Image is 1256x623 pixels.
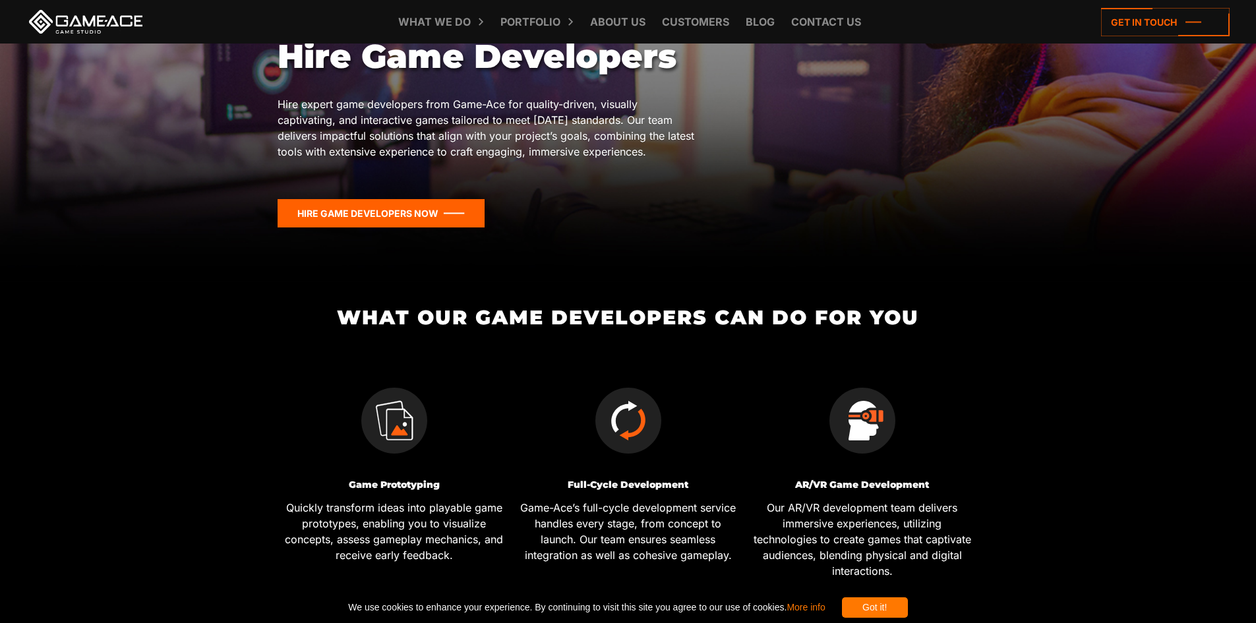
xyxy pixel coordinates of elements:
p: Quickly transform ideas into playable game prototypes, enabling you to visualize concepts, assess... [282,500,506,563]
h1: Hire Game Developers [278,37,698,76]
h3: Full-Сycle Development [516,480,740,490]
p: Game-Ace’s full-cycle development service handles every stage, from concept to launch. Our team e... [516,500,740,563]
div: Got it! [842,597,908,618]
h3: Game Prototyping [282,480,506,490]
h2: What Our Game Developers Can Do for You [277,307,979,328]
p: Our AR/VR development team delivers immersive experiences, utilizing technologies to create games... [750,500,974,579]
img: Full-Сycle Development [595,388,661,454]
h3: AR/VR Game Development [750,480,974,490]
a: Get in touch [1101,8,1230,36]
p: Hire expert game developers from Game-Ace for quality-driven, visually captivating, and interacti... [278,96,698,160]
span: We use cookies to enhance your experience. By continuing to visit this site you agree to our use ... [348,597,825,618]
img: AR/VR Game Development [829,388,895,454]
img: Game Prototyping [361,388,427,454]
a: Hire game developers now [278,199,485,227]
a: More info [787,602,825,612]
